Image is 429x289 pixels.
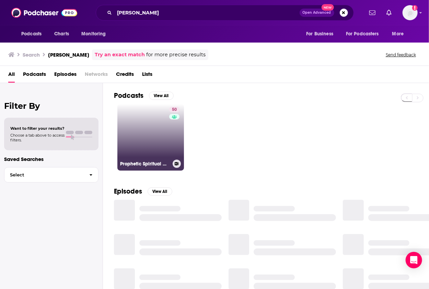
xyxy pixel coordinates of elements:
[95,51,145,59] a: Try an exact match
[301,27,342,41] button: open menu
[367,7,378,19] a: Show notifications dropdown
[23,69,46,83] a: Podcasts
[142,69,152,83] a: Lists
[21,29,42,39] span: Podcasts
[114,91,143,100] h2: Podcasts
[403,5,418,20] button: Show profile menu
[81,29,106,39] span: Monitoring
[384,7,394,19] a: Show notifications dropdown
[114,187,142,196] h2: Episodes
[23,51,40,58] h3: Search
[10,126,65,131] span: Want to filter your results?
[412,5,418,11] svg: Add a profile image
[4,156,98,162] p: Saved Searches
[116,69,134,83] a: Credits
[114,91,174,100] a: PodcastsView All
[4,173,84,177] span: Select
[346,29,379,39] span: For Podcasters
[77,27,115,41] button: open menu
[48,51,89,58] h3: [PERSON_NAME]
[10,133,65,142] span: Choose a tab above to access filters.
[117,104,184,171] a: 50Prophetic Spiritual Warfare | Deliverance, Healing with Prayer, Healing Scriptures, Anointing, ...
[149,92,174,100] button: View All
[392,29,404,39] span: More
[169,107,179,112] a: 50
[403,5,418,20] span: Logged in as JohnJMudgett
[50,27,73,41] a: Charts
[387,27,413,41] button: open menu
[146,51,206,59] span: for more precise results
[403,5,418,20] img: User Profile
[96,5,354,21] div: Search podcasts, credits, & more...
[114,187,172,196] a: EpisodesView All
[4,101,98,111] h2: Filter By
[322,4,334,11] span: New
[306,29,333,39] span: For Business
[16,27,50,41] button: open menu
[303,11,331,14] span: Open Advanced
[54,29,69,39] span: Charts
[384,52,418,58] button: Send feedback
[4,167,98,183] button: Select
[172,106,177,113] span: 50
[115,7,300,18] input: Search podcasts, credits, & more...
[300,9,334,17] button: Open AdvancedNew
[120,161,170,167] h3: Prophetic Spiritual Warfare | Deliverance, Healing with Prayer, Healing Scriptures, Anointing, De...
[85,69,108,83] span: Networks
[54,69,77,83] a: Episodes
[11,6,77,19] img: Podchaser - Follow, Share and Rate Podcasts
[8,69,15,83] a: All
[341,27,389,41] button: open menu
[148,187,172,196] button: View All
[406,252,422,268] div: Open Intercom Messenger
